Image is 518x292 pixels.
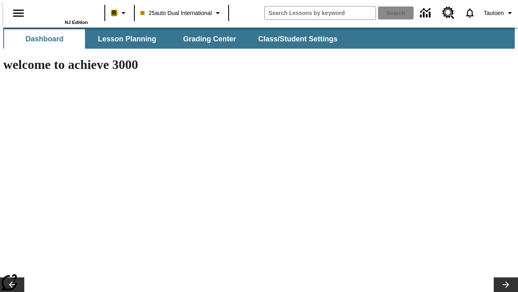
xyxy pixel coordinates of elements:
[494,277,518,292] button: Lesson carousel, Next
[35,4,88,20] a: Home
[87,29,168,49] button: Lesson Planning
[265,6,376,19] input: search field
[35,3,88,25] div: Home
[459,2,480,24] a: Notifications
[108,6,132,20] button: Boost Class color is peach. Change class color
[480,6,518,20] button: Profile/Settings
[3,28,515,49] div: SubNavbar
[437,2,459,24] a: Resource Center, Will open in new tab
[415,2,437,24] a: Data Center
[3,57,353,72] h1: welcome to achieve 3000
[140,9,212,17] span: 25auto Dual International
[65,20,88,25] span: NJ Edition
[169,29,250,49] button: Grading Center
[484,9,504,17] span: Tautoen
[6,1,30,25] button: Open side menu
[137,6,226,20] button: Class: 25auto Dual International, Select your class
[252,29,344,49] button: Class/Student Settings
[112,8,116,18] span: B
[3,29,345,49] div: SubNavbar
[4,29,85,49] button: Dashboard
